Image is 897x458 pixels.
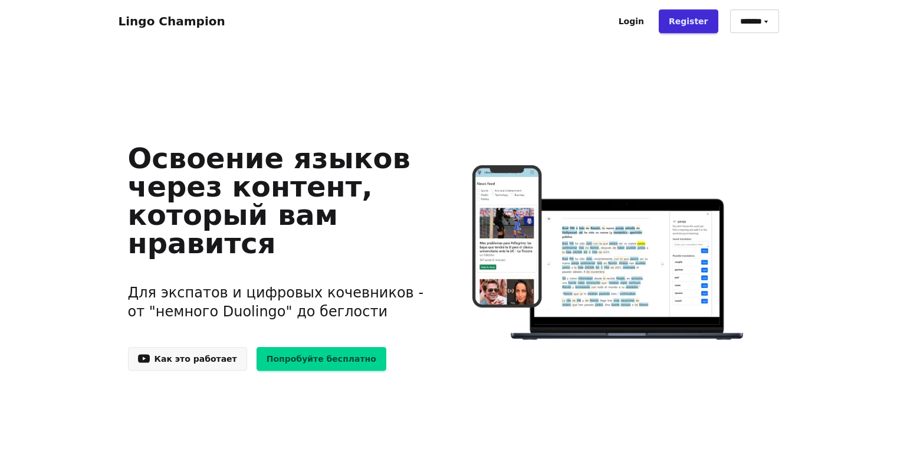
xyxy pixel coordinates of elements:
[128,269,431,335] h3: Для экспатов и цифровых кочевников - от "немного Duolingo" до беглости
[659,9,718,33] a: Register
[609,9,654,33] a: Login
[449,165,769,342] img: Изучайте языки онлайн
[128,347,247,371] a: Как это работает
[119,14,225,28] a: Lingo Champion
[128,144,431,257] h1: Освоение языков через контент, который вам нравится
[257,347,386,371] a: Попробуйте бесплатно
